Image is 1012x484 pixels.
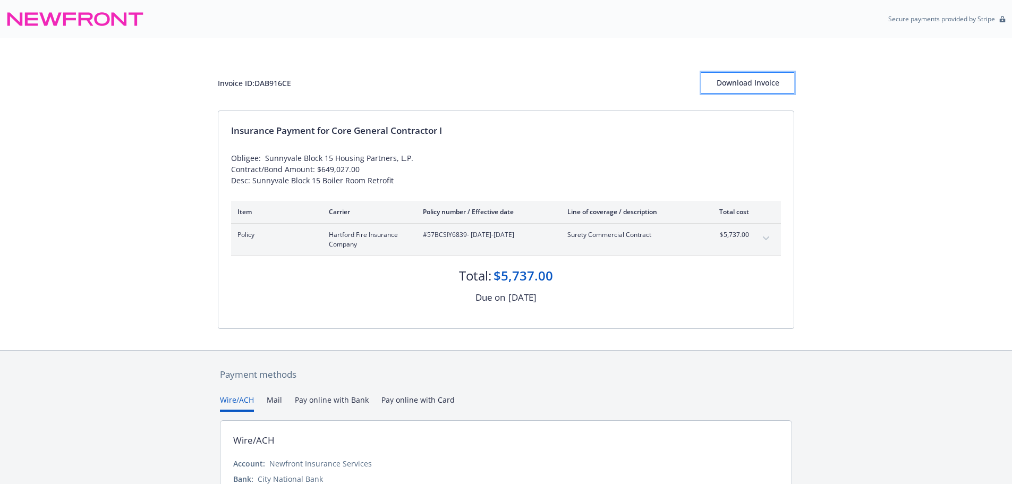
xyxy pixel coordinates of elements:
[758,230,775,247] button: expand content
[267,394,282,412] button: Mail
[423,207,550,216] div: Policy number / Effective date
[329,230,406,249] span: Hartford Fire Insurance Company
[567,207,692,216] div: Line of coverage / description
[701,72,794,94] button: Download Invoice
[269,458,372,469] div: Newfront Insurance Services
[233,458,265,469] div: Account:
[567,230,692,240] span: Surety Commercial Contract
[220,368,792,381] div: Payment methods
[709,230,749,240] span: $5,737.00
[701,73,794,93] div: Download Invoice
[508,291,537,304] div: [DATE]
[231,152,781,186] div: Obligee: Sunnyvale Block 15 Housing Partners, L.P. Contract/Bond Amount: $649,027.00 Desc: Sunnyv...
[709,207,749,216] div: Total cost
[231,124,781,138] div: Insurance Payment for Core General Contractor I
[218,78,291,89] div: Invoice ID: DAB916CE
[233,434,275,447] div: Wire/ACH
[237,207,312,216] div: Item
[475,291,505,304] div: Due on
[295,394,369,412] button: Pay online with Bank
[459,267,491,285] div: Total:
[231,224,781,256] div: PolicyHartford Fire Insurance Company#57BCSIY6839- [DATE]-[DATE]Surety Commercial Contract$5,737....
[381,394,455,412] button: Pay online with Card
[888,14,995,23] p: Secure payments provided by Stripe
[220,394,254,412] button: Wire/ACH
[237,230,312,240] span: Policy
[329,207,406,216] div: Carrier
[494,267,553,285] div: $5,737.00
[423,230,550,240] span: #57BCSIY6839 - [DATE]-[DATE]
